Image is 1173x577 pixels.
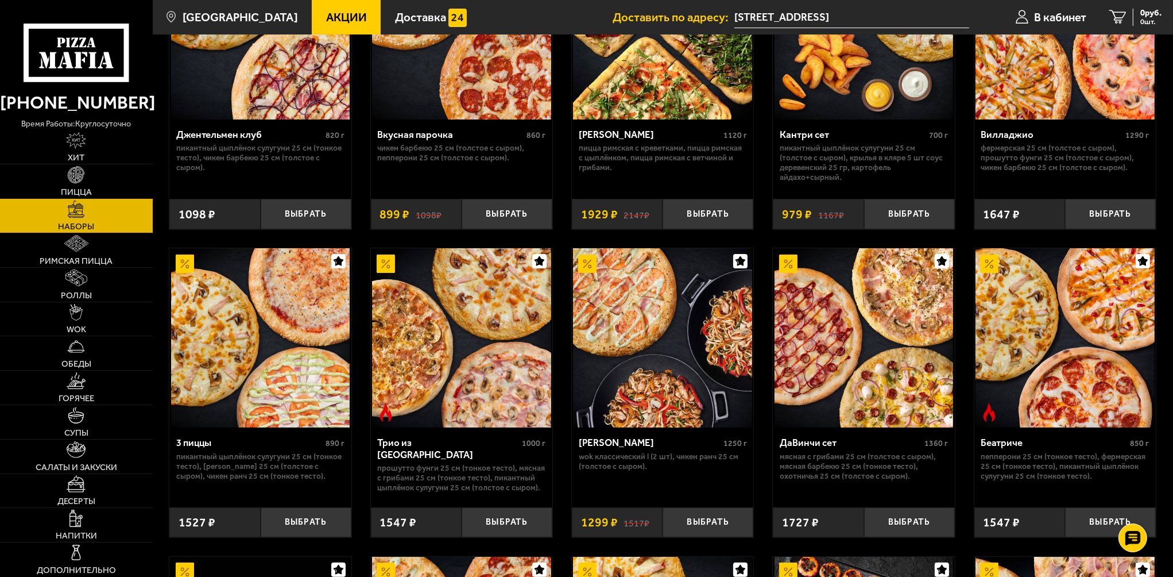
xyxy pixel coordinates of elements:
[261,507,351,537] button: Выбрать
[663,199,753,229] button: Выбрать
[573,248,752,428] img: Вилла Капри
[782,516,819,528] span: 1727 ₽
[371,248,552,428] a: АкционныйОстрое блюдоТрио из Рио
[326,11,367,23] span: Акции
[326,438,344,448] span: 890 г
[64,429,88,437] span: Супы
[176,437,323,448] div: 3 пиццы
[40,257,113,266] span: Римская пицца
[734,7,969,28] input: Ваш адрес доставки
[579,452,747,471] p: Wok классический L (2 шт), Чикен Ранч 25 см (толстое с сыром).
[981,452,1149,481] p: Пепперони 25 см (тонкое тесто), Фермерская 25 см (тонкое тесто), Пикантный цыплёнок сулугуни 25 с...
[61,188,92,197] span: Пицца
[980,403,998,422] img: Острое блюдо
[818,208,844,220] s: 1167 ₽
[864,199,955,229] button: Выбрать
[775,248,954,428] img: ДаВинчи сет
[169,248,351,428] a: Акционный3 пиццы
[780,129,926,140] div: Кантри сет
[773,248,954,428] a: АкционныйДаВинчи сет
[527,130,545,140] span: 860 г
[522,438,545,448] span: 1000 г
[984,516,1020,528] span: 1547 ₽
[377,437,519,460] div: Трио из [GEOGRAPHIC_DATA]
[624,208,650,220] s: 2147 ₽
[581,516,618,528] span: 1299 ₽
[380,516,417,528] span: 1547 ₽
[176,452,344,481] p: Пикантный цыплёнок сулугуни 25 см (тонкое тесто), [PERSON_NAME] 25 см (толстое с сыром), Чикен Ра...
[624,516,650,528] s: 1517 ₽
[261,199,351,229] button: Выбрать
[1065,199,1156,229] button: Выбрать
[984,208,1020,220] span: 1647 ₽
[171,248,350,428] img: 3 пиццы
[1065,507,1156,537] button: Выбрать
[377,129,524,140] div: Вкусная парочка
[929,130,948,140] span: 700 г
[581,208,618,220] span: 1929 ₽
[779,255,798,273] img: Акционный
[179,208,215,220] span: 1098 ₽
[377,463,545,493] p: Прошутто Фунги 25 см (тонкое тесто), Мясная с грибами 25 см (тонкое тесто), Пикантный цыплёнок су...
[864,507,955,537] button: Выбрать
[380,208,410,220] span: 899 ₽
[67,325,86,334] span: WOK
[579,437,721,448] div: [PERSON_NAME]
[613,11,734,23] span: Доставить по адресу:
[1130,438,1149,448] span: 850 г
[579,129,721,140] div: [PERSON_NAME]
[723,438,747,448] span: 1250 г
[1034,11,1086,23] span: В кабинет
[663,507,753,537] button: Выбрать
[176,255,194,273] img: Акционный
[1140,18,1162,26] span: 0 шт.
[980,255,998,273] img: Акционный
[448,9,467,27] img: 15daf4d41897b9f0e9f617042186c801.svg
[326,130,344,140] span: 820 г
[981,437,1127,448] div: Беатриче
[179,516,215,528] span: 1527 ₽
[579,143,747,172] p: Пицца Римская с креветками, Пицца Римская с цыплёнком, Пицца Римская с ветчиной и грибами.
[377,143,545,163] p: Чикен Барбекю 25 см (толстое с сыром), Пепперони 25 см (толстое с сыром).
[377,403,395,422] img: Острое блюдо
[734,7,969,28] span: Ленинградская область, Всеволожский район, Мурино, улица Шоссе в Лаврики, 59к2
[68,153,84,162] span: Хит
[780,452,948,481] p: Мясная с грибами 25 см (толстое с сыром), Мясная Барбекю 25 см (тонкое тесто), Охотничья 25 см (т...
[56,532,97,540] span: Напитки
[782,208,812,220] span: 979 ₽
[61,291,92,300] span: Роллы
[723,130,747,140] span: 1120 г
[924,438,948,448] span: 1360 г
[1125,130,1149,140] span: 1290 г
[176,143,344,172] p: Пикантный цыплёнок сулугуни 25 см (тонкое тесто), Чикен Барбекю 25 см (толстое с сыром).
[176,129,323,140] div: Джентельмен клуб
[981,129,1122,140] div: Вилладжио
[61,360,91,368] span: Обеды
[59,394,94,403] span: Горячее
[578,255,597,273] img: Акционный
[57,497,95,506] span: Десерты
[780,143,948,182] p: Пикантный цыплёнок сулугуни 25 см (толстое с сыром), крылья в кляре 5 шт соус деревенский 25 гр, ...
[981,143,1149,172] p: Фермерская 25 см (толстое с сыром), Прошутто Фунги 25 см (толстое с сыром), Чикен Барбекю 25 см (...
[975,248,1155,428] img: Беатриче
[377,255,395,273] img: Акционный
[183,11,298,23] span: [GEOGRAPHIC_DATA]
[36,463,117,472] span: Салаты и закуски
[462,199,552,229] button: Выбрать
[416,208,442,220] s: 1098 ₽
[37,566,116,575] span: Дополнительно
[974,248,1156,428] a: АкционныйОстрое блюдоБеатриче
[395,11,446,23] span: Доставка
[372,248,551,428] img: Трио из Рио
[572,248,753,428] a: АкционныйВилла Капри
[780,437,922,448] div: ДаВинчи сет
[462,507,552,537] button: Выбрать
[1140,9,1162,17] span: 0 руб.
[58,222,94,231] span: Наборы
